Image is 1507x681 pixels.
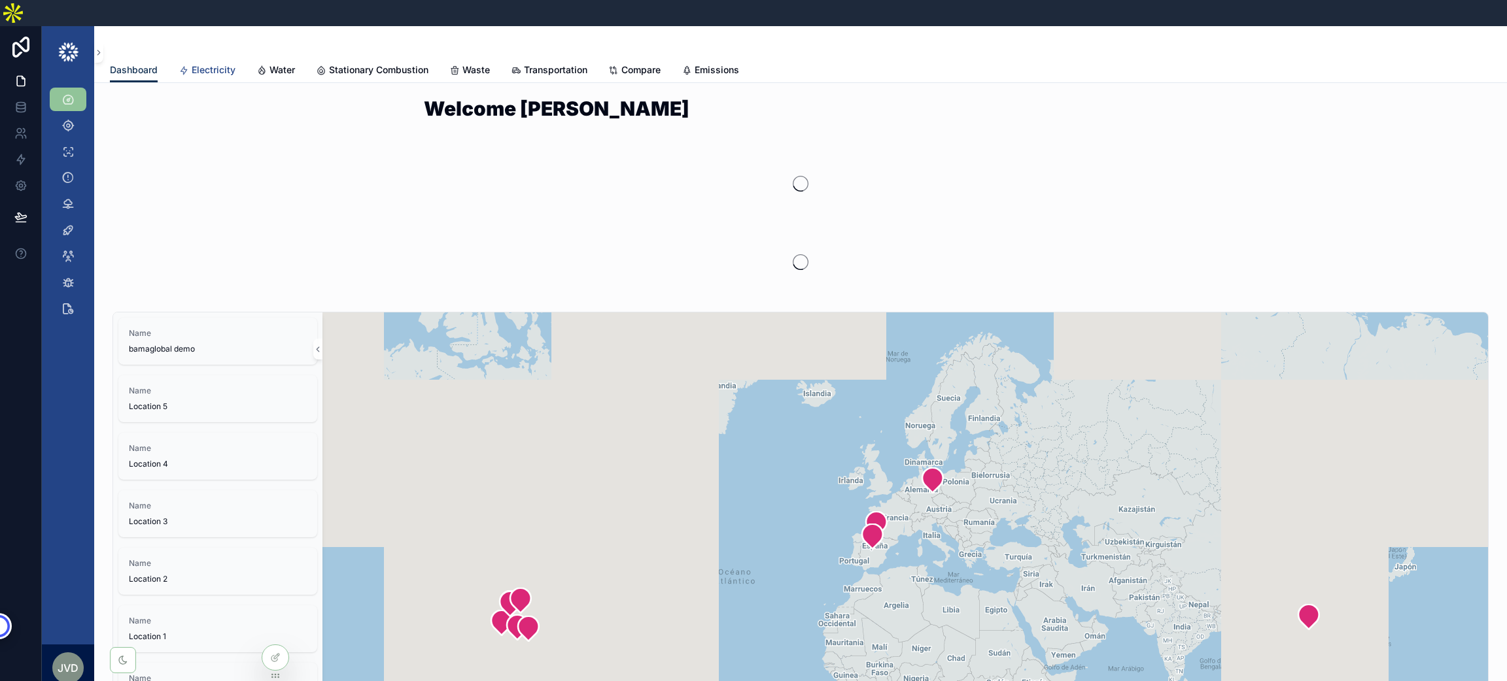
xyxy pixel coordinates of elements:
a: Compare [608,58,661,84]
a: Water [256,58,295,84]
a: NameLocation 2 [118,548,317,595]
span: Location 4 [129,459,307,469]
a: Waste [449,58,490,84]
a: NameLocation 3 [118,490,317,537]
span: Location 5 [129,401,307,412]
a: Electricity [179,58,235,84]
img: App logo [58,42,79,63]
span: Stationary Combustion [329,63,428,76]
span: Name [129,558,307,569]
span: JVd [58,660,78,676]
span: Emissions [695,63,739,76]
span: Location 2 [129,574,307,584]
a: Transportation [511,58,587,84]
span: bamaglobal demo [129,344,307,354]
span: Name [129,501,307,511]
span: Transportation [524,63,587,76]
span: Name [129,616,307,626]
span: Electricity [192,63,235,76]
div: scrollable content [42,78,94,337]
span: Location 3 [129,516,307,527]
span: Dashboard [110,63,158,76]
a: Namebamaglobal demo [118,318,317,365]
a: NameLocation 5 [118,375,317,422]
a: Emissions [682,58,739,84]
a: Stationary Combustion [316,58,428,84]
span: Waste [462,63,490,76]
a: NameLocation 4 [118,433,317,480]
span: Location 1 [129,631,307,642]
span: Name [129,443,307,454]
span: Compare [621,63,661,76]
span: Water [269,63,295,76]
h1: Welcome [PERSON_NAME] [424,99,1177,118]
span: Name [129,386,307,396]
a: NameLocation 1 [118,605,317,652]
a: Dashboard [110,58,158,83]
span: Name [129,328,307,339]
